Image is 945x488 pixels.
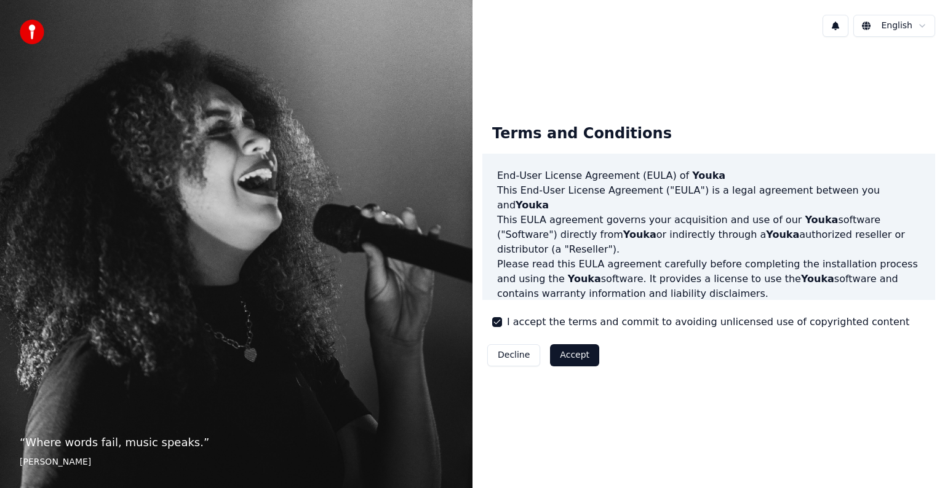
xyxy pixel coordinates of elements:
[766,229,799,240] span: Youka
[568,273,601,285] span: Youka
[487,344,540,366] button: Decline
[482,114,682,154] div: Terms and Conditions
[805,214,838,226] span: Youka
[497,213,920,257] p: This EULA agreement governs your acquisition and use of our software ("Software") directly from o...
[497,183,920,213] p: This End-User License Agreement ("EULA") is a legal agreement between you and
[623,229,656,240] span: Youka
[692,170,725,181] span: Youka
[801,273,834,285] span: Youka
[507,315,909,329] label: I accept the terms and commit to avoiding unlicensed use of copyrighted content
[20,456,453,468] footer: [PERSON_NAME]
[550,344,599,366] button: Accept
[497,168,920,183] h3: End-User License Agreement (EULA) of
[497,257,920,301] p: Please read this EULA agreement carefully before completing the installation process and using th...
[516,199,549,211] span: Youka
[20,20,44,44] img: youka
[20,434,453,451] p: “ Where words fail, music speaks. ”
